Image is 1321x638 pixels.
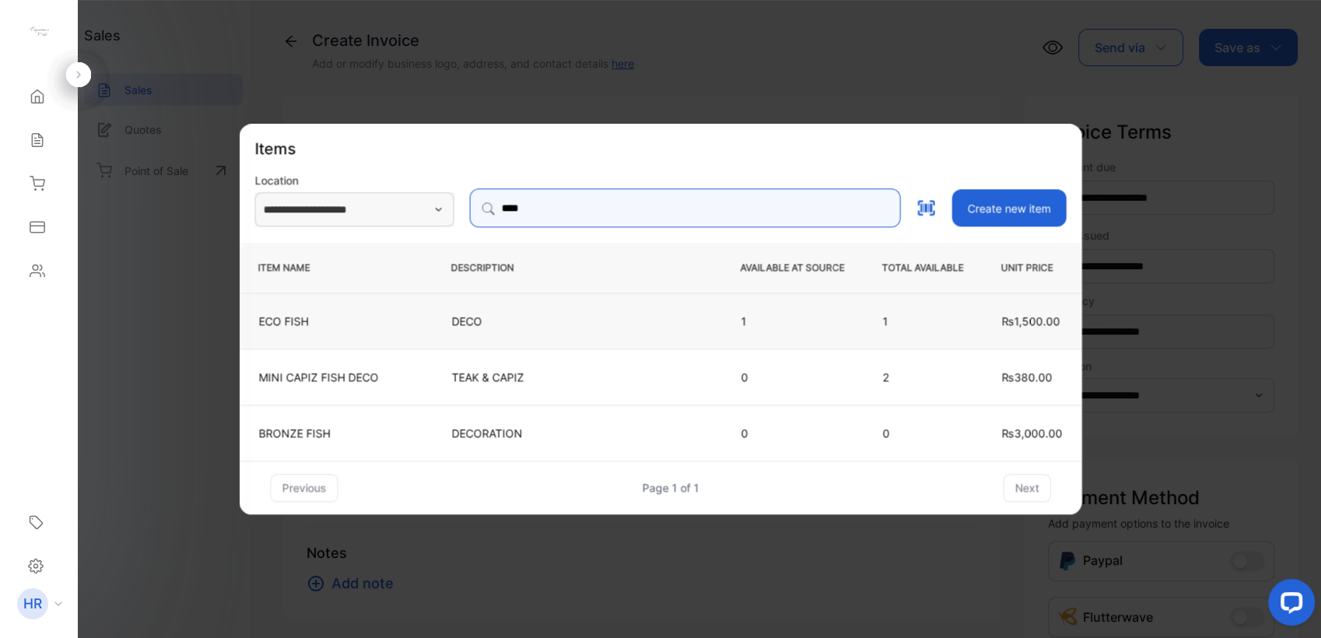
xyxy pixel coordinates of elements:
p: 1 [741,313,844,329]
p: DECORATION [452,425,703,441]
p: 0 [741,425,844,441]
p: DESCRIPTION [451,261,703,275]
p: UNIT PRICE [1001,261,1063,275]
div: Page 1 of 1 [643,479,699,496]
p: ECO FISH [259,313,413,329]
p: 0 [741,369,844,385]
p: DECO [452,313,703,329]
p: 2 [883,369,963,385]
span: ₨1,500.00 [1002,314,1060,328]
button: Create new item [952,189,1067,226]
span: ₨3,000.00 [1002,426,1063,440]
p: HR [23,594,42,614]
p: TOTAL AVAILABLE [882,261,964,275]
p: MINI CAPIZ FISH DECO [259,369,413,385]
button: next [1004,474,1051,502]
p: Items [255,137,296,160]
p: ITEM NAME [258,261,414,275]
button: previous [271,474,338,502]
iframe: LiveChat chat widget [1256,573,1321,638]
p: 0 [883,425,963,441]
p: 1 [883,313,963,329]
img: logo [27,20,51,44]
p: TEAK & CAPIZ [452,369,703,385]
span: ₨380.00 [1002,370,1053,384]
p: BRONZE FISH [259,425,413,441]
p: AVAILABLE AT SOURCE [741,261,845,275]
